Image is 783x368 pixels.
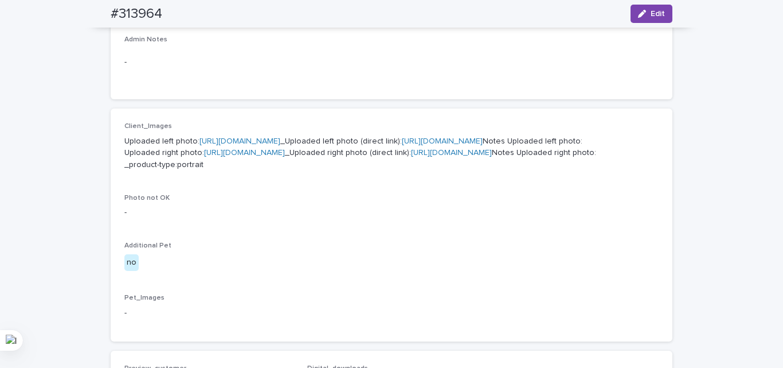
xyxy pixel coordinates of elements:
[111,6,162,22] h2: #313964
[124,123,172,130] span: Client_Images
[411,149,492,157] a: [URL][DOMAIN_NAME]
[204,149,285,157] a: [URL][DOMAIN_NAME]
[124,135,659,171] p: Uploaded left photo: _Uploaded left photo (direct link): Notes Uploaded left photo: Uploaded righ...
[124,207,659,219] p: -
[124,307,659,319] p: -
[124,56,659,68] p: -
[124,195,170,202] span: Photo not OK
[124,36,167,43] span: Admin Notes
[124,254,139,271] div: no
[631,5,672,23] button: Edit
[124,242,171,249] span: Additional Pet
[651,10,665,18] span: Edit
[124,295,165,301] span: Pet_Images
[199,137,280,145] a: [URL][DOMAIN_NAME]
[402,137,483,145] a: [URL][DOMAIN_NAME]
